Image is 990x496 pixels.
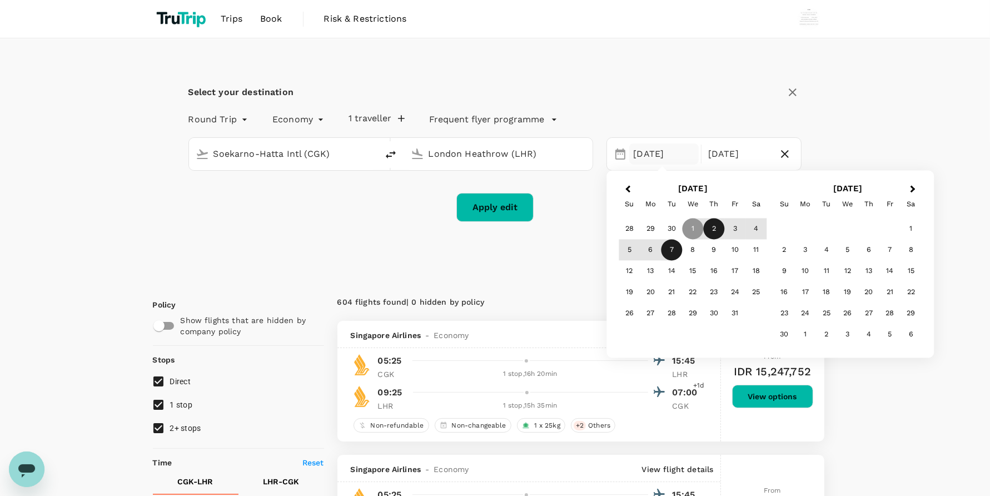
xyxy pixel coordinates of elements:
[629,143,699,165] div: [DATE]
[703,194,724,215] div: Thursday
[618,181,635,199] button: Previous Month
[724,282,745,303] div: Choose Friday, October 24th, 2025
[858,303,879,324] div: Choose Thursday, November 27th, 2025
[774,219,922,345] div: Month November, 2025
[263,476,299,487] p: LHR - CGK
[879,303,901,324] div: Choose Friday, November 28th, 2025
[724,303,745,324] div: Choose Friday, October 31st, 2025
[661,240,682,261] div: Choose Tuesday, October 7th, 2025
[673,354,700,368] p: 15:45
[745,282,767,303] div: Choose Saturday, October 25th, 2025
[178,476,213,487] p: CGK - LHR
[682,219,703,240] div: Choose Wednesday, October 1st, 2025
[724,194,745,215] div: Friday
[682,261,703,282] div: Choose Wednesday, October 15th, 2025
[837,261,858,282] div: Choose Wednesday, November 12th, 2025
[764,487,781,494] span: From
[703,303,724,324] div: Choose Thursday, October 30th, 2025
[879,282,901,303] div: Choose Friday, November 21st, 2025
[879,194,901,215] div: Friday
[682,282,703,303] div: Choose Wednesday, October 22nd, 2025
[732,385,813,408] button: View options
[774,303,795,324] div: Choose Sunday, November 23rd, 2025
[447,421,511,430] span: Non-changeable
[673,386,700,399] p: 07:00
[429,145,569,162] input: Going to
[682,303,703,324] div: Choose Wednesday, October 29th, 2025
[619,282,640,303] div: Choose Sunday, October 19th, 2025
[571,418,615,433] div: +2Others
[619,261,640,282] div: Choose Sunday, October 12th, 2025
[724,240,745,261] div: Choose Friday, October 10th, 2025
[377,141,404,168] button: delete
[704,143,773,165] div: [DATE]
[774,261,795,282] div: Choose Sunday, November 9th, 2025
[619,219,640,240] div: Choose Sunday, September 28th, 2025
[619,240,640,261] div: Choose Sunday, October 5th, 2025
[837,194,858,215] div: Wednesday
[640,282,661,303] div: Choose Monday, October 20th, 2025
[530,421,565,430] span: 1 x 25kg
[858,324,879,345] div: Choose Thursday, December 4th, 2025
[798,8,820,30] img: Wisnu Wiranata
[429,113,558,126] button: Frequent flyer programme
[901,324,922,345] div: Choose Saturday, December 6th, 2025
[221,12,242,26] span: Trips
[181,315,316,337] p: Show flights that are hidden by company policy
[434,464,469,475] span: Economy
[703,261,724,282] div: Choose Thursday, October 16th, 2025
[816,261,837,282] div: Choose Tuesday, November 11th, 2025
[351,385,373,408] img: SQ
[734,363,811,380] h6: IDR 15,247,752
[619,219,767,324] div: Month October, 2025
[517,418,565,433] div: 1 x 25kg
[661,219,682,240] div: Choose Tuesday, September 30th, 2025
[412,400,648,411] div: 1 stop , 15h 35min
[770,184,926,194] h2: [DATE]
[879,261,901,282] div: Choose Friday, November 14th, 2025
[434,330,469,341] span: Economy
[302,457,324,468] p: Reset
[421,464,434,475] span: -
[795,324,816,345] div: Choose Monday, December 1st, 2025
[774,282,795,303] div: Choose Sunday, November 16th, 2025
[879,324,901,345] div: Choose Friday, December 5th, 2025
[858,261,879,282] div: Choose Thursday, November 13th, 2025
[837,303,858,324] div: Choose Wednesday, November 26th, 2025
[901,261,922,282] div: Choose Saturday, November 15th, 2025
[349,113,405,124] button: 1 traveller
[429,113,544,126] p: Frequent flyer programme
[272,111,326,128] div: Economy
[795,261,816,282] div: Choose Monday, November 10th, 2025
[816,240,837,261] div: Choose Tuesday, November 4th, 2025
[153,7,212,31] img: TruTrip logo
[9,452,44,487] iframe: Button to launch messaging window, conversation in progress
[816,303,837,324] div: Choose Tuesday, November 25th, 2025
[421,330,434,341] span: -
[170,424,201,433] span: 2+ stops
[901,219,922,240] div: Choose Saturday, November 1st, 2025
[153,457,172,468] p: Time
[745,240,767,261] div: Choose Saturday, October 11th, 2025
[378,369,406,380] p: CGK
[682,194,703,215] div: Wednesday
[795,240,816,261] div: Choose Monday, November 3rd, 2025
[703,282,724,303] div: Choose Thursday, October 23rd, 2025
[370,152,372,155] button: Open
[745,194,767,215] div: Saturday
[745,219,767,240] div: Choose Saturday, October 4th, 2025
[260,12,282,26] span: Book
[661,282,682,303] div: Choose Tuesday, October 21st, 2025
[879,240,901,261] div: Choose Friday, November 7th, 2025
[901,282,922,303] div: Choose Saturday, November 22nd, 2025
[816,194,837,215] div: Tuesday
[858,282,879,303] div: Choose Thursday, November 20th, 2025
[745,261,767,282] div: Choose Saturday, October 18th, 2025
[816,282,837,303] div: Choose Tuesday, November 18th, 2025
[574,421,586,430] span: + 2
[378,386,402,399] p: 09:25
[188,111,251,128] div: Round Trip
[661,303,682,324] div: Choose Tuesday, October 28th, 2025
[351,354,373,376] img: SQ
[858,194,879,215] div: Thursday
